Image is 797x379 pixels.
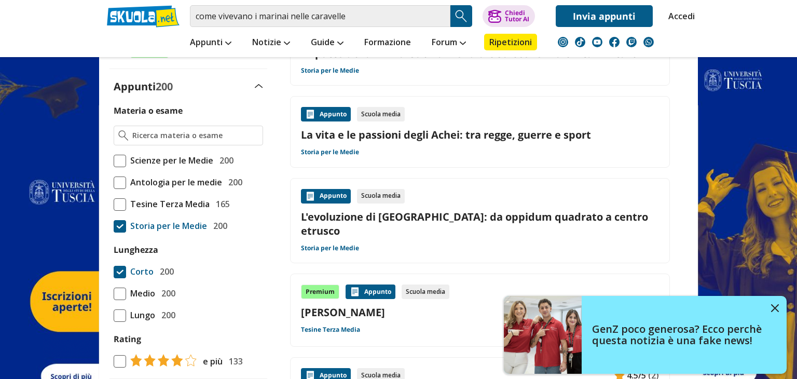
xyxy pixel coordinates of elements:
[484,34,537,50] a: Ripetizioni
[255,84,263,88] img: Apri e chiudi sezione
[225,355,243,368] span: 133
[156,265,174,278] span: 200
[483,5,535,27] button: ChiediTutor AI
[126,265,154,278] span: Corto
[454,8,469,24] img: Cerca appunti, riassunti o versioni
[126,287,155,300] span: Medio
[224,175,242,189] span: 200
[429,34,469,52] a: Forum
[190,5,450,27] input: Cerca appunti, riassunti o versioni
[301,210,659,238] a: L'evoluzione di [GEOGRAPHIC_DATA]: da oppidum quadrato a centro etrusco
[305,109,315,119] img: Appunti contenuto
[199,355,223,368] span: e più
[505,10,529,22] div: Chiedi Tutor AI
[346,285,395,299] div: Appunto
[114,332,263,346] label: Rating
[350,287,360,297] img: Appunti contenuto
[556,5,653,27] a: Invia appunti
[250,34,293,52] a: Notizie
[362,34,414,52] a: Formazione
[771,304,779,312] img: close
[209,219,227,233] span: 200
[301,148,359,156] a: Storia per le Medie
[668,5,690,27] a: Accedi
[215,154,233,167] span: 200
[126,197,210,211] span: Tesine Terza Media
[118,130,128,141] img: Ricerca materia o esame
[301,285,339,299] div: Premium
[592,323,763,346] h4: GenZ poco generosa? Ecco perchè questa notizia è una fake news!
[357,107,405,121] div: Scuola media
[592,37,602,47] img: youtube
[156,79,173,93] span: 200
[132,130,258,141] input: Ricerca materia o esame
[157,287,175,300] span: 200
[114,244,158,255] label: Lunghezza
[575,37,585,47] img: tiktok
[301,66,359,75] a: Storia per le Medie
[357,189,405,204] div: Scuola media
[558,37,568,47] img: instagram
[301,189,351,204] div: Appunto
[301,305,659,319] a: [PERSON_NAME]
[114,105,183,116] label: Materia o esame
[126,308,155,322] span: Lungo
[187,34,234,52] a: Appunti
[643,37,654,47] img: WhatsApp
[126,175,222,189] span: Antologia per le medie
[504,296,787,374] a: GenZ poco generosa? Ecco perchè questa notizia è una fake news!
[308,34,346,52] a: Guide
[305,191,315,201] img: Appunti contenuto
[609,37,620,47] img: facebook
[126,219,207,233] span: Storia per le Medie
[301,128,659,142] a: La vita e le passioni degli Achei: tra regge, guerre e sport
[157,308,175,322] span: 200
[301,107,351,121] div: Appunto
[450,5,472,27] button: Search Button
[212,197,230,211] span: 165
[301,326,360,334] a: Tesine Terza Media
[301,244,359,252] a: Storia per le Medie
[114,79,173,93] label: Appunti
[126,154,213,167] span: Scienze per le Medie
[402,285,449,299] div: Scuola media
[626,37,637,47] img: twitch
[126,354,197,367] img: tasso di risposta 4+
